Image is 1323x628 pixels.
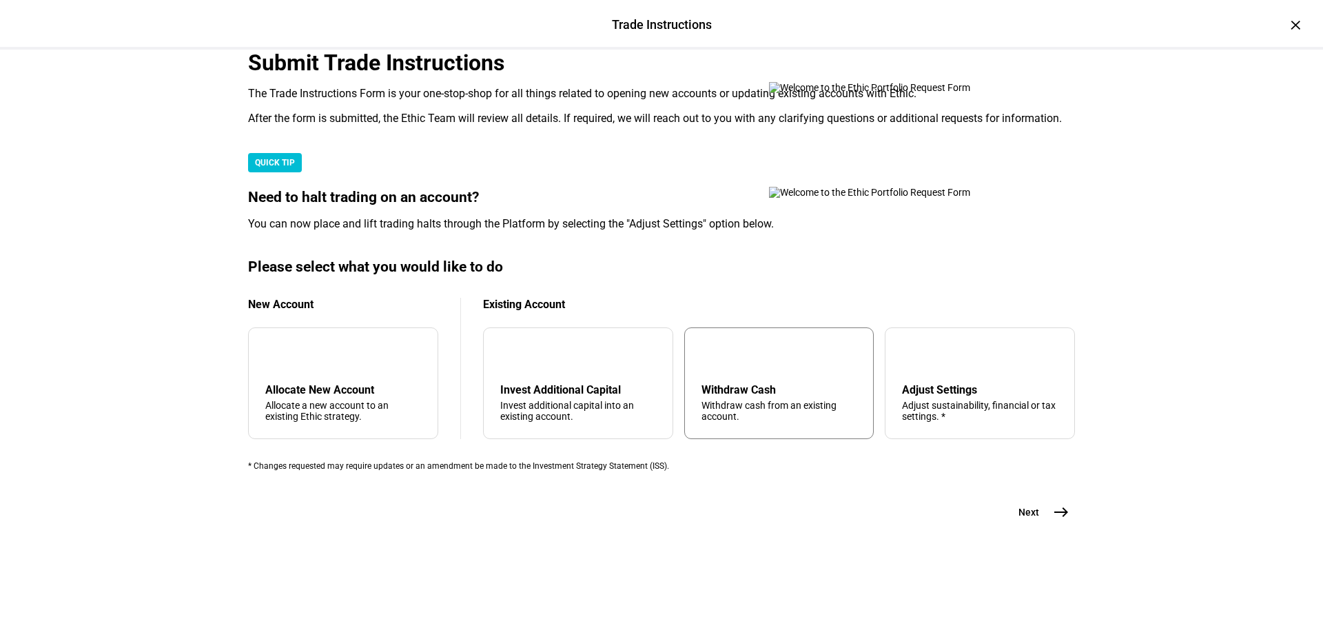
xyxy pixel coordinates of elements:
[268,347,285,364] mat-icon: add
[248,217,1075,231] div: You can now place and lift trading halts through the Platform by selecting the "Adjust Settings" ...
[1002,498,1075,526] button: Next
[248,50,1075,76] div: Submit Trade Instructions
[248,189,1075,206] div: Need to halt trading on an account?
[248,87,1075,101] div: The Trade Instructions Form is your one-stop-shop for all things related to opening new accounts ...
[902,400,1058,422] div: Adjust sustainability, financial or tax settings. *
[769,82,1017,93] img: Welcome to the Ethic Portfolio Request Form
[483,298,1075,311] div: Existing Account
[265,400,421,422] div: Allocate a new account to an existing Ethic strategy.
[769,187,1017,198] img: Welcome to the Ethic Portfolio Request Form
[503,347,520,364] mat-icon: arrow_downward
[701,383,857,396] div: Withdraw Cash
[1018,505,1039,519] span: Next
[248,153,302,172] div: QUICK TIP
[701,400,857,422] div: Withdraw cash from an existing account.
[902,383,1058,396] div: Adjust Settings
[704,347,721,364] mat-icon: arrow_upward
[265,383,421,396] div: Allocate New Account
[500,400,656,422] div: Invest additional capital into an existing account.
[248,259,1075,276] div: Please select what you would like to do
[248,112,1075,125] div: After the form is submitted, the Ethic Team will review all details. If required, we will reach o...
[612,16,712,34] div: Trade Instructions
[248,298,438,311] div: New Account
[902,345,924,367] mat-icon: tune
[1284,14,1306,36] div: ×
[248,461,1075,471] div: * Changes requested may require updates or an amendment be made to the Investment Strategy Statem...
[500,383,656,396] div: Invest Additional Capital
[1053,504,1069,520] mat-icon: east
